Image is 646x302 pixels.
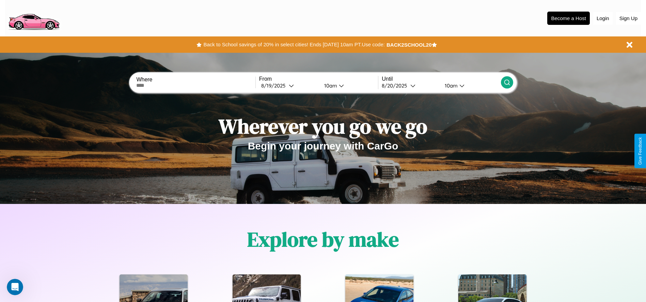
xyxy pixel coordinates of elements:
[5,3,62,32] img: logo
[202,40,386,49] button: Back to School savings of 20% in select cities! Ends [DATE] 10am PT.Use code:
[439,82,501,89] button: 10am
[247,225,399,253] h1: Explore by make
[382,76,501,82] label: Until
[261,82,289,89] div: 8 / 19 / 2025
[387,42,432,48] b: BACK2SCHOOL20
[616,12,641,25] button: Sign Up
[547,12,590,25] button: Become a Host
[441,82,459,89] div: 10am
[7,279,23,295] iframe: Intercom live chat
[136,77,255,83] label: Where
[259,76,378,82] label: From
[593,12,613,25] button: Login
[259,82,319,89] button: 8/19/2025
[382,82,410,89] div: 8 / 20 / 2025
[319,82,378,89] button: 10am
[638,137,643,165] div: Give Feedback
[321,82,339,89] div: 10am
